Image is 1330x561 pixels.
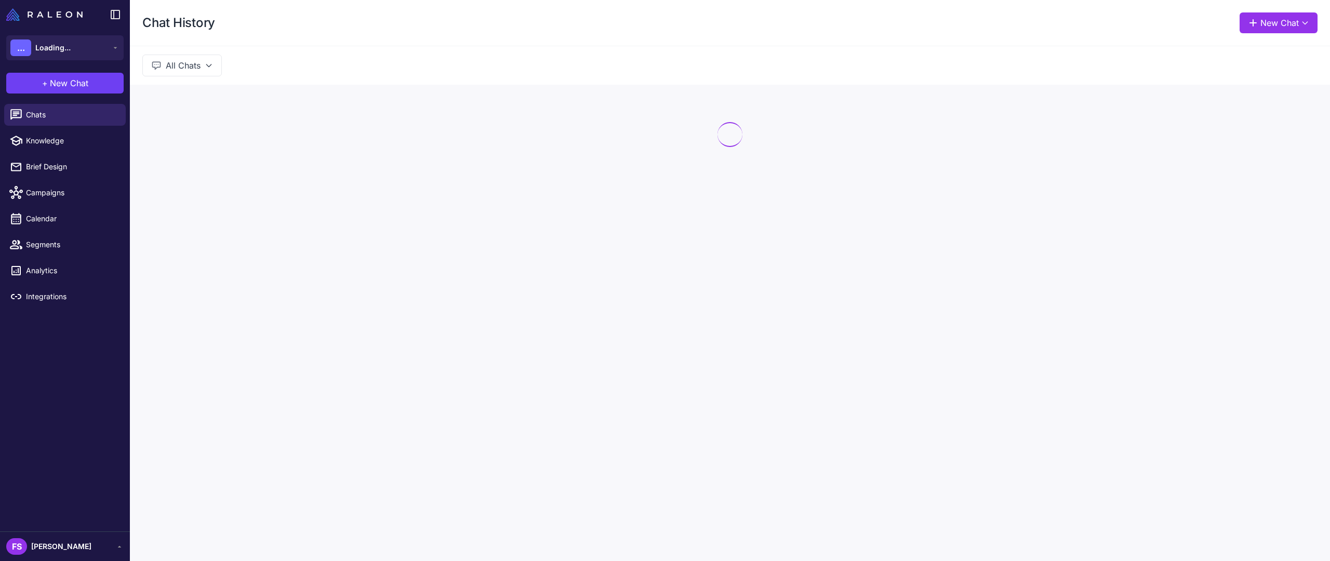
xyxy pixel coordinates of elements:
[35,42,71,54] span: Loading...
[26,291,117,302] span: Integrations
[4,208,126,230] a: Calendar
[26,187,117,198] span: Campaigns
[6,538,27,555] div: FS
[6,8,87,21] a: Raleon Logo
[26,213,117,224] span: Calendar
[26,239,117,250] span: Segments
[50,77,88,89] span: New Chat
[4,286,126,308] a: Integrations
[4,234,126,256] a: Segments
[26,161,117,172] span: Brief Design
[6,73,124,94] button: +New Chat
[6,8,83,21] img: Raleon Logo
[26,109,117,121] span: Chats
[4,182,126,204] a: Campaigns
[6,35,124,60] button: ...Loading...
[31,541,91,552] span: [PERSON_NAME]
[4,130,126,152] a: Knowledge
[10,39,31,56] div: ...
[142,55,222,76] button: All Chats
[26,135,117,146] span: Knowledge
[4,104,126,126] a: Chats
[4,156,126,178] a: Brief Design
[1240,12,1318,33] button: New Chat
[42,77,48,89] span: +
[26,265,117,276] span: Analytics
[4,260,126,282] a: Analytics
[142,15,215,31] h1: Chat History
